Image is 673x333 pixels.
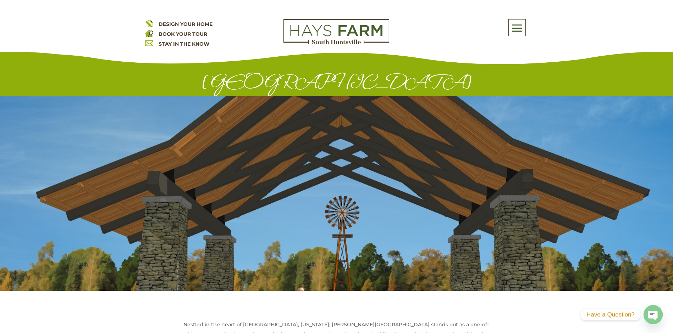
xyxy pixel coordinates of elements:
[159,31,207,37] a: BOOK YOUR TOUR
[145,72,528,96] h1: [GEOGRAPHIC_DATA]
[283,19,389,45] img: Logo
[145,29,153,37] img: book your home tour
[159,41,209,47] a: STAY IN THE KNOW
[283,40,389,46] a: hays farm homes huntsville development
